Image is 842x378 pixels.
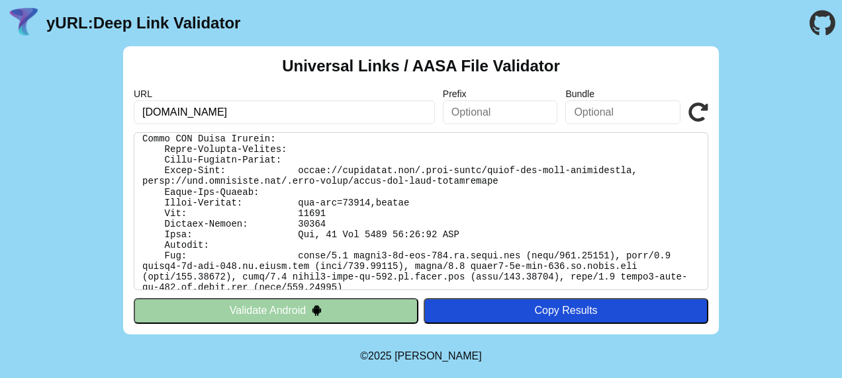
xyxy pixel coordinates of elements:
[134,100,435,124] input: Required
[565,89,680,99] label: Bundle
[134,132,708,290] pre: Lorem ipsu do: sitam://consectet.adi/.elit-seddo/eiusm-tem-inci-utlaboreetd Ma Aliquaen: Admi Ven...
[430,305,702,317] div: Copy Results
[424,298,708,323] button: Copy Results
[368,350,392,361] span: 2025
[7,6,41,40] img: yURL Logo
[134,89,435,99] label: URL
[443,89,558,99] label: Prefix
[311,305,322,316] img: droidIcon.svg
[443,100,558,124] input: Optional
[565,100,680,124] input: Optional
[282,57,560,75] h2: Universal Links / AASA File Validator
[134,298,418,323] button: Validate Android
[360,334,481,378] footer: ©
[46,14,240,32] a: yURL:Deep Link Validator
[395,350,482,361] a: Michael Ibragimchayev's Personal Site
